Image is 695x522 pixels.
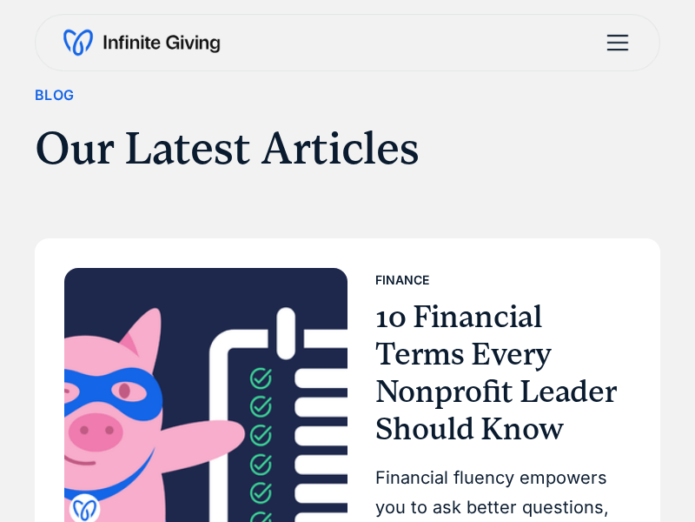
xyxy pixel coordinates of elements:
[375,270,429,291] div: Finance
[63,29,220,57] a: home
[35,121,660,175] h1: Our Latest Articles
[375,298,631,449] h3: 10 Financial Terms Every Nonprofit Leader Should Know
[35,84,75,107] div: Blog
[597,22,632,64] div: menu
